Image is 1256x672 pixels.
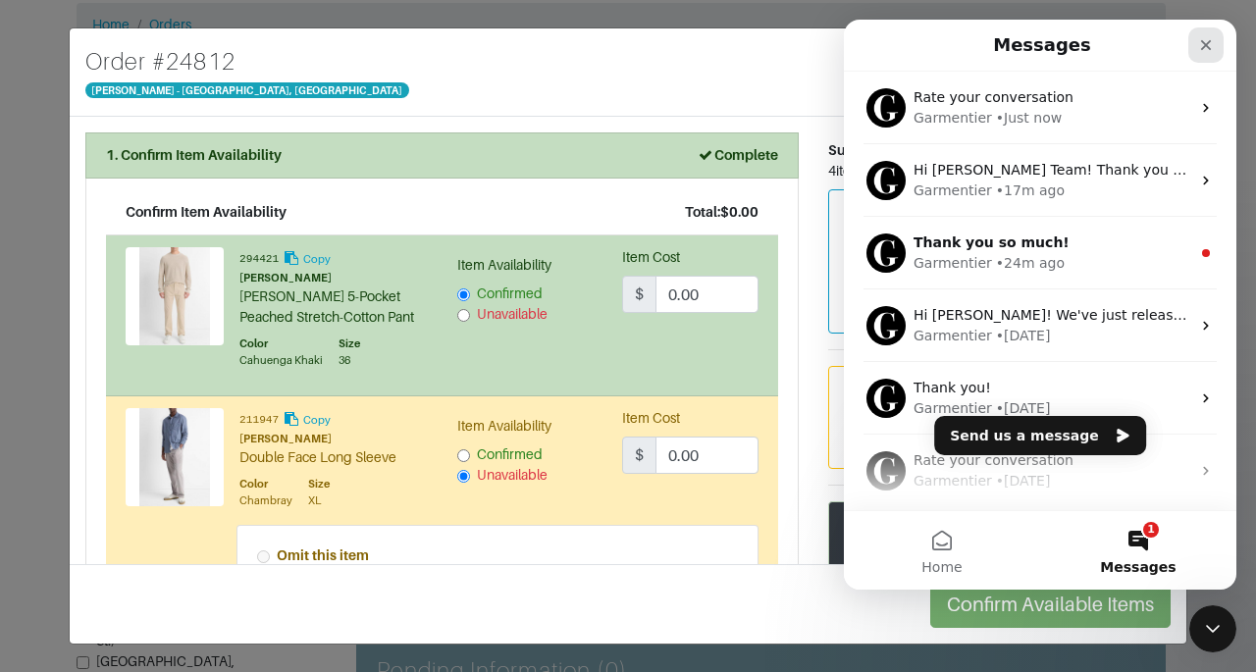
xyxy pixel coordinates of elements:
[239,431,428,447] div: [PERSON_NAME]
[622,247,680,268] label: Item Cost
[339,352,360,369] div: 36
[70,215,226,231] span: Thank you so much!
[477,467,548,483] span: Unavailable
[152,379,207,399] div: • [DATE]
[622,408,680,429] label: Item Cost
[78,541,118,554] span: Home
[282,247,332,270] button: Copy
[152,306,207,327] div: • [DATE]
[152,161,221,181] div: • 17m ago
[457,309,470,322] input: Unavailable
[239,336,323,352] div: Color
[196,491,392,570] button: Messages
[106,147,282,163] strong: 1. Confirm Item Availability
[457,255,551,276] label: Item Availability
[239,352,323,369] div: Cahuenga Khaki
[152,451,207,472] div: • [DATE]
[70,142,1238,158] span: Hi [PERSON_NAME] Team! Thank you so much - we've let the stylist know and they should be able to ...
[457,288,470,301] input: Confirmed
[70,451,148,472] div: Garmentier
[308,492,330,509] div: XL
[622,276,656,313] span: $
[303,253,331,265] small: Copy
[477,446,543,462] span: Confirmed
[339,336,360,352] div: Size
[152,233,221,254] div: • 24m ago
[303,414,331,426] small: Copy
[256,541,332,554] span: Messages
[70,233,148,254] div: Garmentier
[457,416,551,437] label: Item Availability
[23,214,62,253] img: Profile image for Garmentier
[239,447,428,468] div: Double Face Long Sleeve
[239,286,428,328] div: [PERSON_NAME] 5-Pocket Peached Stretch-Cotton Pant
[23,286,62,326] img: Profile image for Garmentier
[685,202,759,223] div: Total: $0.00
[930,581,1171,628] button: Confirm Available Items
[477,306,548,322] span: Unavailable
[828,501,1171,589] div: Garmentier will confirm any adjustments with the Stylist and contact you when the order is ready ...
[85,82,409,98] span: [PERSON_NAME] - [GEOGRAPHIC_DATA], [GEOGRAPHIC_DATA]
[257,550,270,563] input: Omit this item
[239,492,292,509] div: Chambray
[277,547,369,563] strong: Omit this item
[457,470,470,483] input: Unavailable
[23,359,62,398] img: Profile image for Garmentier
[85,44,409,79] h4: Order # 24812
[622,437,656,474] span: $
[239,415,279,427] small: 211947
[308,476,330,492] div: Size
[239,253,279,265] small: 294421
[477,285,543,301] span: Confirmed
[697,147,778,163] strong: Complete
[70,306,148,327] div: Garmentier
[239,476,292,492] div: Color
[70,360,147,376] span: Thank you!
[126,408,224,506] img: Product
[844,20,1236,590] iframe: Intercom live chat
[1189,605,1236,652] iframe: Intercom live chat
[457,449,470,462] input: Confirmed
[70,433,230,448] span: Rate your conversation
[70,161,148,181] div: Garmentier
[70,379,148,399] div: Garmentier
[90,396,302,436] button: Send us a message
[126,247,224,345] img: Product
[828,161,1171,181] div: 4 items
[282,408,332,431] button: Copy
[239,270,428,286] div: [PERSON_NAME]
[126,202,287,223] div: Confirm Item Availability
[23,432,62,471] img: Profile image for Garmentier
[828,140,1171,161] div: Summary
